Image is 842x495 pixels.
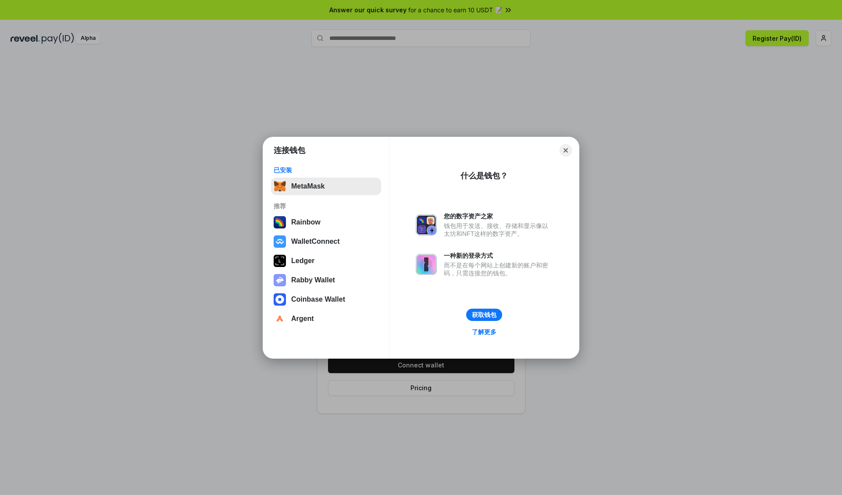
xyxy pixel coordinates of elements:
[274,216,286,228] img: svg+xml,%3Csvg%20width%3D%22120%22%20height%3D%22120%22%20viewBox%3D%220%200%20120%20120%22%20fil...
[271,214,381,231] button: Rainbow
[274,166,378,174] div: 已安装
[291,218,321,226] div: Rainbow
[274,274,286,286] img: svg+xml,%3Csvg%20xmlns%3D%22http%3A%2F%2Fwww.w3.org%2F2000%2Fsvg%22%20fill%3D%22none%22%20viewBox...
[271,291,381,308] button: Coinbase Wallet
[460,171,508,181] div: 什么是钱包？
[467,326,502,338] a: 了解更多
[274,255,286,267] img: svg+xml,%3Csvg%20xmlns%3D%22http%3A%2F%2Fwww.w3.org%2F2000%2Fsvg%22%20width%3D%2228%22%20height%3...
[416,254,437,275] img: svg+xml,%3Csvg%20xmlns%3D%22http%3A%2F%2Fwww.w3.org%2F2000%2Fsvg%22%20fill%3D%22none%22%20viewBox...
[271,178,381,195] button: MetaMask
[291,182,325,190] div: MetaMask
[271,252,381,270] button: Ledger
[444,222,553,238] div: 钱包用于发送、接收、存储和显示像以太坊和NFT这样的数字资产。
[271,310,381,328] button: Argent
[271,271,381,289] button: Rabby Wallet
[444,261,553,277] div: 而不是在每个网站上创建新的账户和密码，只需连接您的钱包。
[274,145,305,156] h1: 连接钱包
[416,214,437,235] img: svg+xml,%3Csvg%20xmlns%3D%22http%3A%2F%2Fwww.w3.org%2F2000%2Fsvg%22%20fill%3D%22none%22%20viewBox...
[560,144,572,157] button: Close
[291,238,340,246] div: WalletConnect
[274,235,286,248] img: svg+xml,%3Csvg%20width%3D%2228%22%20height%3D%2228%22%20viewBox%3D%220%200%2028%2028%22%20fill%3D...
[274,202,378,210] div: 推荐
[444,212,553,220] div: 您的数字资产之家
[274,313,286,325] img: svg+xml,%3Csvg%20width%3D%2228%22%20height%3D%2228%22%20viewBox%3D%220%200%2028%2028%22%20fill%3D...
[291,257,314,265] div: Ledger
[271,233,381,250] button: WalletConnect
[274,180,286,192] img: svg+xml,%3Csvg%20fill%3D%22none%22%20height%3D%2233%22%20viewBox%3D%220%200%2035%2033%22%20width%...
[291,296,345,303] div: Coinbase Wallet
[291,276,335,284] div: Rabby Wallet
[274,293,286,306] img: svg+xml,%3Csvg%20width%3D%2228%22%20height%3D%2228%22%20viewBox%3D%220%200%2028%2028%22%20fill%3D...
[472,328,496,336] div: 了解更多
[291,315,314,323] div: Argent
[466,309,502,321] button: 获取钱包
[472,311,496,319] div: 获取钱包
[444,252,553,260] div: 一种新的登录方式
